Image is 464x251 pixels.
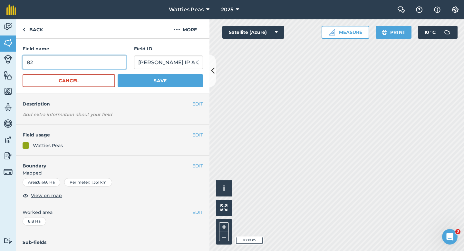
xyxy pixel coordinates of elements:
div: Area : 8.666 Ha [23,178,60,186]
button: EDIT [192,162,203,169]
img: A cog icon [451,6,459,13]
button: Cancel [23,74,115,87]
button: 10 °C [418,26,458,39]
button: Measure [322,26,369,39]
h4: Field usage [23,131,192,138]
button: i [216,180,232,196]
img: A question mark icon [415,6,423,13]
img: svg+xml;base64,PHN2ZyB4bWxucz0iaHR0cDovL3d3dy53My5vcmcvMjAwMC9zdmciIHdpZHRoPSIxOSIgaGVpZ2h0PSIyNC... [382,28,388,36]
div: Watties Peas [33,142,63,149]
img: svg+xml;base64,PHN2ZyB4bWxucz0iaHR0cDovL3d3dy53My5vcmcvMjAwMC9zdmciIHdpZHRoPSI1NiIgaGVpZ2h0PSI2MC... [4,70,13,80]
img: svg+xml;base64,PD94bWwgdmVyc2lvbj0iMS4wIiBlbmNvZGluZz0idXRmLTgiPz4KPCEtLSBHZW5lcmF0b3I6IEFkb2JlIE... [4,167,13,176]
img: svg+xml;base64,PD94bWwgdmVyc2lvbj0iMS4wIiBlbmNvZGluZz0idXRmLTgiPz4KPCEtLSBHZW5lcmF0b3I6IEFkb2JlIE... [4,119,13,128]
img: svg+xml;base64,PD94bWwgdmVyc2lvbj0iMS4wIiBlbmNvZGluZz0idXRmLTgiPz4KPCEtLSBHZW5lcmF0b3I6IEFkb2JlIE... [4,238,13,244]
h4: Boundary [16,156,192,169]
div: Perimeter : 1.351 km [64,178,112,186]
img: Four arrows, one pointing top left, one top right, one bottom right and the last bottom left [220,204,227,211]
button: Print [376,26,412,39]
div: 8.8 Ha [23,217,46,226]
span: 2025 [221,6,233,14]
button: Satellite (Azure) [222,26,284,39]
img: Ruler icon [329,29,335,35]
img: svg+xml;base64,PD94bWwgdmVyc2lvbj0iMS4wIiBlbmNvZGluZz0idXRmLTgiPz4KPCEtLSBHZW5lcmF0b3I6IEFkb2JlIE... [441,26,454,39]
button: EDIT [192,100,203,107]
span: 10 ° C [424,26,436,39]
button: Save [118,74,203,87]
img: svg+xml;base64,PHN2ZyB4bWxucz0iaHR0cDovL3d3dy53My5vcmcvMjAwMC9zdmciIHdpZHRoPSI1NiIgaGVpZ2h0PSI2MC... [4,86,13,96]
img: svg+xml;base64,PD94bWwgdmVyc2lvbj0iMS4wIiBlbmNvZGluZz0idXRmLTgiPz4KPCEtLSBHZW5lcmF0b3I6IEFkb2JlIE... [4,22,13,32]
span: Mapped [16,169,209,176]
img: svg+xml;base64,PHN2ZyB4bWxucz0iaHR0cDovL3d3dy53My5vcmcvMjAwMC9zdmciIHdpZHRoPSIxOCIgaGVpZ2h0PSIyNC... [23,192,28,199]
h4: Sub-fields [16,239,209,246]
span: i [223,184,225,192]
img: svg+xml;base64,PD94bWwgdmVyc2lvbj0iMS4wIiBlbmNvZGluZz0idXRmLTgiPz4KPCEtLSBHZW5lcmF0b3I6IEFkb2JlIE... [4,135,13,145]
img: Two speech bubbles overlapping with the left bubble in the forefront [397,6,405,13]
button: View on map [23,192,62,199]
button: + [219,222,229,232]
h4: Description [23,100,203,107]
img: svg+xml;base64,PD94bWwgdmVyc2lvbj0iMS4wIiBlbmNvZGluZz0idXRmLTgiPz4KPCEtLSBHZW5lcmF0b3I6IEFkb2JlIE... [4,103,13,112]
a: Back [16,19,49,38]
img: svg+xml;base64,PHN2ZyB4bWxucz0iaHR0cDovL3d3dy53My5vcmcvMjAwMC9zdmciIHdpZHRoPSI5IiBoZWlnaHQ9IjI0Ii... [23,26,25,34]
em: Add extra information about your field [23,112,112,117]
span: Watties Peas [169,6,204,14]
span: 3 [455,229,460,234]
iframe: Intercom live chat [442,229,458,245]
button: EDIT [192,131,203,138]
img: svg+xml;base64,PHN2ZyB4bWxucz0iaHR0cDovL3d3dy53My5vcmcvMjAwMC9zdmciIHdpZHRoPSIyMCIgaGVpZ2h0PSIyNC... [174,26,180,34]
img: fieldmargin Logo [6,5,16,15]
span: Worked area [23,209,203,216]
img: svg+xml;base64,PD94bWwgdmVyc2lvbj0iMS4wIiBlbmNvZGluZz0idXRmLTgiPz4KPCEtLSBHZW5lcmF0b3I6IEFkb2JlIE... [4,55,13,64]
span: View on map [31,192,62,199]
img: svg+xml;base64,PD94bWwgdmVyc2lvbj0iMS4wIiBlbmNvZGluZz0idXRmLTgiPz4KPCEtLSBHZW5lcmF0b3I6IEFkb2JlIE... [4,151,13,161]
button: EDIT [192,209,203,216]
img: svg+xml;base64,PHN2ZyB4bWxucz0iaHR0cDovL3d3dy53My5vcmcvMjAwMC9zdmciIHdpZHRoPSIxNyIgaGVpZ2h0PSIxNy... [434,6,440,14]
h4: Field ID [134,45,203,52]
img: svg+xml;base64,PHN2ZyB4bWxucz0iaHR0cDovL3d3dy53My5vcmcvMjAwMC9zdmciIHdpZHRoPSI1NiIgaGVpZ2h0PSI2MC... [4,38,13,48]
button: – [219,232,229,241]
button: More [161,19,209,38]
h4: Field name [23,45,126,52]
